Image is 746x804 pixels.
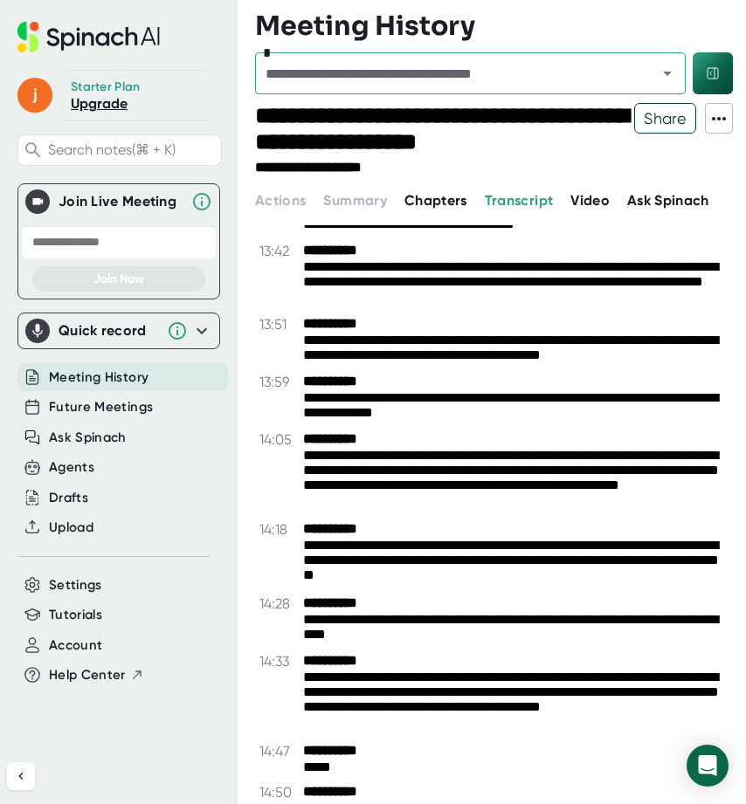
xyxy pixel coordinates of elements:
span: 14:33 [259,653,299,670]
a: Upgrade [71,95,128,112]
button: Settings [49,575,102,595]
button: Account [49,636,102,656]
div: Quick record [25,313,212,348]
button: Collapse sidebar [7,762,35,790]
span: 14:47 [259,743,299,759]
span: Transcript [485,192,554,209]
button: Join Now [32,266,205,292]
img: Join Live Meeting [29,193,46,210]
button: Ask Spinach [627,190,709,211]
span: j [17,78,52,113]
span: 13:51 [259,316,299,333]
div: Quick record [59,322,158,340]
button: Drafts [49,488,88,508]
div: Join Live MeetingJoin Live Meeting [25,184,212,219]
button: Share [634,103,696,134]
button: Ask Spinach [49,428,127,448]
span: Search notes (⌘ + K) [48,141,217,158]
span: 14:18 [259,521,299,538]
div: Starter Plan [71,79,141,95]
div: Join Live Meeting [59,193,183,210]
button: Help Center [49,665,144,685]
span: Video [570,192,610,209]
span: 14:50 [259,784,299,801]
span: Chapters [404,192,467,209]
button: Upload [49,518,93,538]
span: Ask Spinach [627,192,709,209]
span: Share [635,103,695,134]
button: Video [570,190,610,211]
span: 13:59 [259,374,299,390]
span: Join Now [93,271,144,286]
h3: Meeting History [255,10,475,42]
span: 14:28 [259,595,299,612]
button: Meeting History [49,368,149,388]
span: 14:05 [259,431,299,448]
button: Agents [49,457,94,478]
button: Summary [323,190,386,211]
button: Tutorials [49,605,102,625]
button: Future Meetings [49,397,153,417]
button: Chat with this meeting [693,52,733,94]
button: Open [655,61,680,86]
div: Open Intercom Messenger [687,745,729,787]
span: Help Center [49,665,126,685]
button: Transcript [485,190,554,211]
button: Chapters [404,190,467,211]
button: Actions [255,190,306,211]
span: Actions [255,192,306,209]
span: 13:42 [259,243,299,259]
span: Summary [323,192,386,209]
